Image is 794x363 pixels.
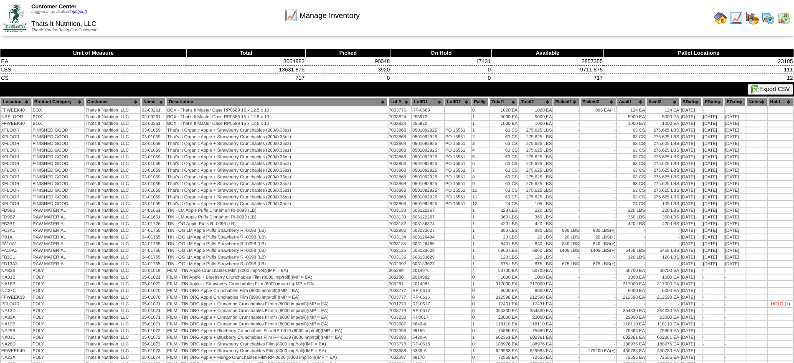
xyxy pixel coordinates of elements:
td: 275.625 LBS [646,168,680,173]
img: excel.gif [751,85,759,94]
td: 0501092925 [412,181,444,187]
td: 63 CS [490,134,518,140]
td: 1 [472,114,489,120]
td: FINISHED GOOD [32,194,84,200]
td: 1000 EA [646,121,680,127]
td: 7003868 [388,181,411,187]
td: 275.625 LBS [519,127,552,133]
td: 0501092925 [412,188,444,193]
td: - [580,141,616,147]
td: Thats It Nutrition, LLC [85,147,140,153]
td: 63 CS [617,188,646,193]
td: Thats It Nutrition, LLC [85,107,140,113]
td: - [553,141,579,147]
td: BOX [32,121,84,127]
td: 275.625 LBS [519,161,552,167]
td: That's It Organic Apple + Strawberry Crunchables (200/0.35oz) [167,154,388,160]
img: calendarprod.gif [761,11,775,25]
td: 63 CS [617,141,646,147]
td: 03-01059 [141,194,166,200]
td: 12 [604,74,794,82]
td: 63 CS [617,147,646,153]
img: line_graph.gif [730,11,743,25]
td: 03-01059 [141,147,166,153]
th: EDate [725,97,746,107]
th: Location [1,97,31,107]
td: XFLOOR [1,168,31,173]
td: - [580,121,616,127]
td: FINISHED GOOD [32,188,84,193]
td: Thats It Nutrition, LLC [85,114,140,120]
th: Product Category [32,97,84,107]
td: 7003868 [388,194,411,200]
td: 2 [472,134,489,140]
td: 124 EA [617,107,646,113]
td: - [725,107,746,113]
td: 275.625 LBS [519,134,552,140]
td: PO 15551 [445,181,471,187]
td: 63 CS [617,154,646,160]
td: [DATE] [680,147,702,153]
td: 0 [472,107,489,113]
img: home.gif [714,11,727,25]
td: 63 CS [617,174,646,180]
td: 13631.875 [186,66,305,74]
td: [DATE] [725,188,746,193]
td: FINISHED GOOD [32,174,84,180]
th: RDate [680,97,702,107]
td: RP-0589 [412,107,444,113]
td: [DATE] [680,134,702,140]
td: 7003868 [388,168,411,173]
th: Unit of Measure [0,49,187,57]
td: FINISHED GOOD [32,141,84,147]
td: 5000 EA [617,114,646,120]
td: 275.625 LBS [646,161,680,167]
th: Total2 [519,97,552,107]
td: - [553,174,579,180]
td: 1020 EA [519,107,552,113]
td: 03-01059 [141,181,166,187]
td: That's It Organic Apple + Strawberry Crunchables (200/0.35oz) [167,127,388,133]
td: - [580,134,616,140]
td: Thats It Nutrition, LLC [85,194,140,200]
td: 0501092925 [412,154,444,160]
td: 275.625 LBS [646,181,680,187]
th: LotID1 [412,97,444,107]
td: 2857355 [492,57,604,66]
th: LotID2 [445,97,471,107]
th: Pallet Locations [604,49,794,57]
td: 17431 [391,57,492,66]
td: 0501092925 [412,141,444,147]
td: BOX [32,114,84,120]
button: Export CSV [748,84,793,95]
div: (+) [610,108,615,113]
td: XFLOOR [1,181,31,187]
img: graph.gif [746,11,759,25]
th: Avail2 [646,97,680,107]
td: - [553,121,579,127]
td: [DATE] [703,121,723,127]
td: Thats It Nutrition, LLC [85,161,140,167]
td: CS [0,74,187,82]
td: - [580,174,616,180]
td: 5000 EA [646,114,680,120]
span: Manage Inventory [299,11,360,20]
td: 63 CS [490,161,518,167]
td: Thats It Nutrition, LLC [85,134,140,140]
td: - [553,127,579,133]
td: [DATE] [725,147,746,153]
td: XFLOOR [1,134,31,140]
td: 63 CS [490,154,518,160]
td: FINISHED GOOD [32,134,84,140]
td: 3920 [305,66,391,74]
td: BOX - That's It Master Case RP0589 15 x 12.5 x 10 [167,114,388,120]
td: PO 15551 [445,147,471,153]
td: - [553,114,579,120]
td: [DATE] [725,127,746,133]
td: - [580,147,616,153]
th: Total1 [490,97,518,107]
td: 275.625 LBS [646,174,680,180]
td: 0501092925 [412,174,444,180]
td: 7003868 [388,147,411,153]
td: PO 15551 [445,127,471,133]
